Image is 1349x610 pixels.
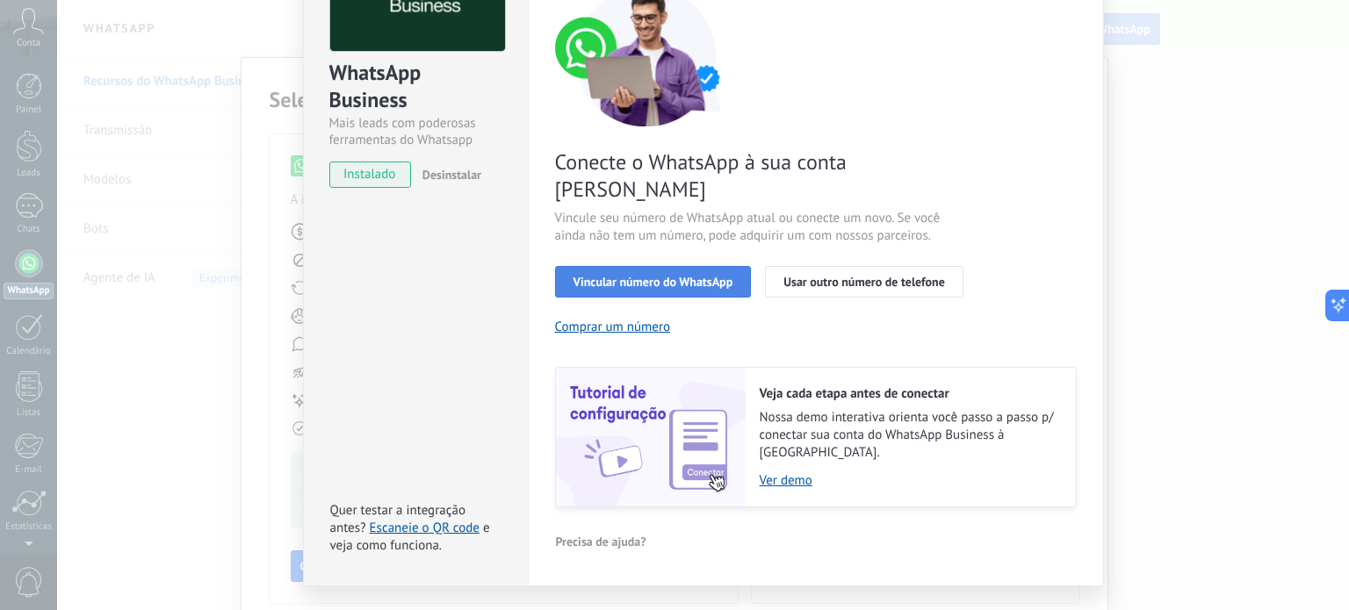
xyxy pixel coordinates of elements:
[760,472,1058,489] a: Ver demo
[329,115,502,148] div: Mais leads com poderosas ferramentas do Whatsapp
[422,167,481,183] span: Desinstalar
[330,520,490,554] span: e veja como funciona.
[330,161,410,188] span: instalado
[555,528,647,555] button: Precisa de ajuda?
[330,502,465,536] span: Quer testar a integração antes?
[760,385,1058,402] h2: Veja cada etapa antes de conectar
[415,161,481,188] button: Desinstalar
[329,59,502,115] div: WhatsApp Business
[555,148,973,203] span: Conecte o WhatsApp à sua conta [PERSON_NAME]
[555,266,752,298] button: Vincular número do WhatsApp
[555,210,973,245] span: Vincule seu número de WhatsApp atual ou conecte um novo. Se você ainda não tem um número, pode ad...
[370,520,480,536] a: Escaneie o QR code
[574,276,733,288] span: Vincular número do WhatsApp
[760,409,1058,462] span: Nossa demo interativa orienta você passo a passo p/ conectar sua conta do WhatsApp Business à [GE...
[765,266,963,298] button: Usar outro número de telefone
[555,319,671,335] button: Comprar um número
[556,535,646,548] span: Precisa de ajuda?
[783,276,945,288] span: Usar outro número de telefone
